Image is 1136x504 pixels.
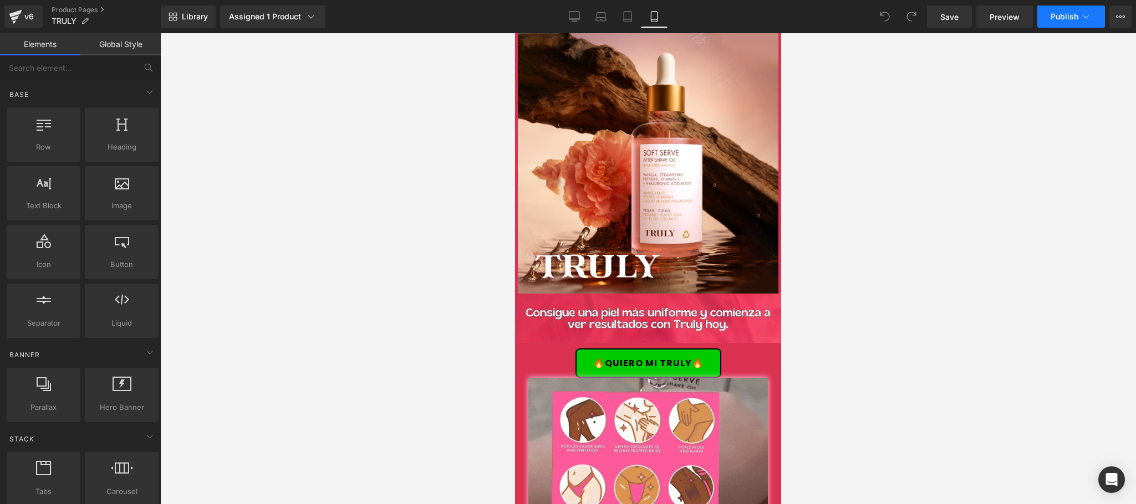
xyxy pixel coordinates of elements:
span: Stack [8,434,35,444]
a: Mobile [641,6,668,28]
a: Product Pages [52,6,161,14]
a: New Library [161,6,216,28]
span: Publish [1051,12,1078,21]
button: More [1109,6,1132,28]
a: Tablet [614,6,641,28]
a: Laptop [588,6,614,28]
span: Base [8,89,30,100]
div: v6 [22,9,36,24]
div: Assigned 1 Product [229,11,317,22]
a: Global Style [80,33,161,55]
span: Liquid [88,317,155,329]
a: Desktop [561,6,588,28]
span: TRULY [52,17,77,25]
span: Separator [10,317,77,329]
span: Heading [88,141,155,153]
span: Icon [10,259,77,270]
a: Preview [976,6,1033,28]
a: 🔥QUIERO MI TRULY🔥 [60,315,206,344]
span: 🔥QUIERO MI TRULY🔥 [78,325,189,335]
span: Preview [990,11,1020,23]
span: Parallax [10,402,77,413]
span: Save [940,11,959,23]
span: Button [88,259,155,270]
span: Row [10,141,77,153]
span: Carousel [88,486,155,497]
span: Text Block [10,200,77,212]
div: Open Intercom Messenger [1098,466,1125,493]
span: Banner [8,349,41,360]
span: Tabs [10,486,77,497]
button: Publish [1037,6,1105,28]
a: v6 [4,6,43,28]
span: Hero Banner [88,402,155,413]
span: Image [88,200,155,212]
span: Library [182,12,208,22]
button: Redo [900,6,923,28]
button: Undo [874,6,896,28]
